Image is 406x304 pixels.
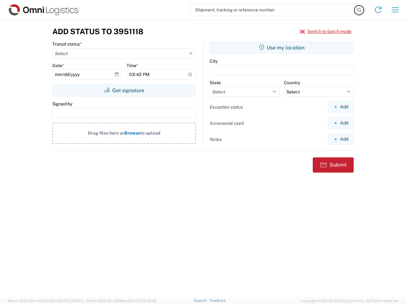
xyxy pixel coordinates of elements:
[210,80,221,85] label: State
[210,120,244,126] label: Accessorial used
[124,130,140,136] span: Browse
[210,299,226,302] a: Feedback
[210,58,218,64] label: City
[52,84,196,97] button: Get signature
[210,136,222,142] label: Notes
[127,63,138,68] label: Time
[52,63,64,68] label: Date
[328,101,354,113] button: Add
[88,130,124,136] span: Drag files here or
[52,41,82,47] label: Transit status
[130,299,156,303] span: [DATE] 09:32:48
[284,80,300,85] label: Country
[210,41,354,54] button: Use my location
[52,101,72,107] label: Signed by
[210,104,243,110] label: Exception status
[59,299,83,303] span: [DATE] 09:51:11
[190,4,355,16] input: Shipment, tracking or reference number
[300,26,351,37] button: Switch to batch mode
[328,117,354,129] button: Add
[194,299,210,302] a: Support
[140,130,160,136] span: to upload
[301,298,398,304] span: Copyright © [DATE]-[DATE] Agistix Inc., All Rights Reserved
[8,299,83,303] span: Server: 2025.18.0-dd719145275
[328,133,354,145] button: Add
[313,157,354,173] button: Submit
[52,27,143,36] h3: Add Status to 3951118
[86,299,156,303] span: Client: 2025.18.0-9839db4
